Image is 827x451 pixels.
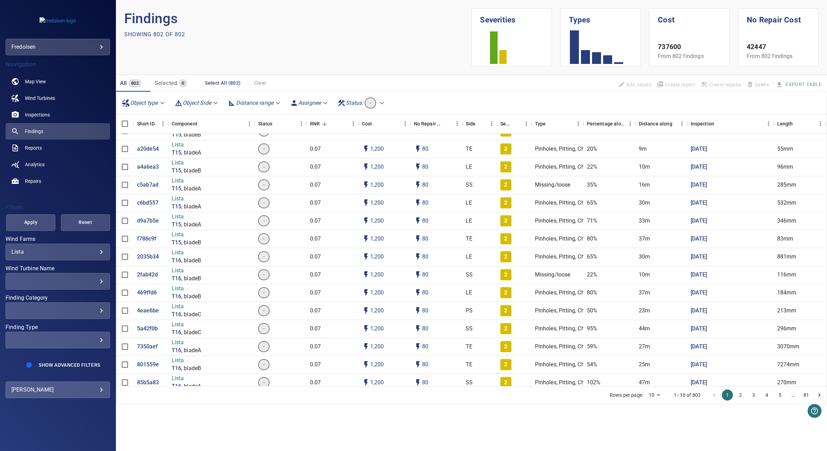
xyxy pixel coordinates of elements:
[497,114,531,133] div: Severity
[346,100,363,106] em: Status :
[172,131,181,139] a: T15
[11,248,104,255] div: Lista
[172,383,181,391] a: T16
[137,307,159,315] a: 4eae6be
[137,235,157,243] a: f786c9f
[504,217,507,225] p: 2
[487,119,497,129] button: Menu
[777,199,797,207] p: 532mm
[587,145,597,153] p: 20%
[777,114,793,133] div: Length
[137,253,159,261] a: 2035b34
[172,365,181,373] p: T16
[587,181,597,189] p: 35%
[137,325,158,333] a: 5a42f0b
[137,145,159,153] p: a20de54
[172,329,181,337] p: T16
[480,9,543,26] h1: Severities
[639,217,650,225] p: 33m
[372,119,382,129] button: Sort
[11,41,104,53] div: fredolsen
[6,39,110,55] div: fredolsen
[172,203,181,211] p: T15
[172,185,181,193] p: T15
[691,163,707,171] a: [DATE]
[6,156,110,173] a: analytics noActive
[172,311,181,319] p: T16
[722,389,733,401] button: page 1
[777,163,793,171] p: 96mm
[422,163,428,171] p: 80
[414,378,422,387] svg: Auto impact
[414,199,422,207] svg: Auto impact
[763,119,774,129] button: Menu
[442,119,452,129] button: Sort
[61,214,110,231] button: Reset
[158,119,168,129] button: Menu
[414,307,422,315] svg: Auto impact
[137,217,159,225] a: d9a7b5e
[310,235,321,243] p: 0.07
[646,390,663,400] div: 10
[259,145,269,153] span: -
[6,73,110,90] a: map noActive
[181,239,201,247] p: , bladeB
[504,199,507,207] p: 2
[414,342,422,351] svg: Auto impact
[310,163,321,171] p: 0.07
[414,181,422,189] svg: Auto impact
[124,8,472,29] p: Findings
[414,360,422,369] svg: Auto impact
[6,173,110,189] a: repairs noActive
[747,9,810,26] h1: No Repair Cost
[11,384,104,395] div: [PERSON_NAME]
[774,389,785,401] button: Go to page 5
[414,163,422,171] svg: Auto impact
[172,159,201,167] p: Lista
[639,199,650,207] p: 30m
[137,361,159,369] p: 801559e
[691,343,707,351] a: [DATE]
[137,163,159,171] a: a4a6ea3
[259,181,269,189] span: -
[521,119,531,129] button: Menu
[691,145,707,153] a: [DATE]
[691,199,707,207] p: [DATE]
[172,293,181,301] a: T16
[535,114,546,133] div: Type
[535,199,592,207] p: Pinholes, Pitting, Chips
[179,79,187,87] span: 0
[691,325,707,333] p: [DATE]
[155,80,178,86] span: Selected
[172,167,181,175] p: T15
[691,361,707,369] a: [DATE]
[658,42,721,52] p: 737600
[25,178,41,185] span: Repairs
[128,79,142,87] span: 802
[698,79,744,91] span: Apply the latest inspection filter to create repairs
[414,271,422,279] svg: Auto impact
[462,114,497,133] div: Side
[452,119,462,129] button: Menu
[335,95,389,111] div: Status:-
[414,145,422,153] svg: Auto impact
[25,78,46,85] span: Map View
[635,114,687,133] div: Distance along
[181,311,201,319] p: , bladeC
[172,213,201,221] p: Lista
[362,289,370,297] svg: Auto cost
[466,163,472,171] p: LE
[273,119,282,129] button: Sort
[236,100,273,106] em: Distance range
[70,218,101,227] span: Reset
[658,53,704,59] span: From 802 findings
[365,100,375,106] span: -
[296,119,307,129] button: Menu
[181,149,201,157] p: , bladeA
[259,235,269,243] span: -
